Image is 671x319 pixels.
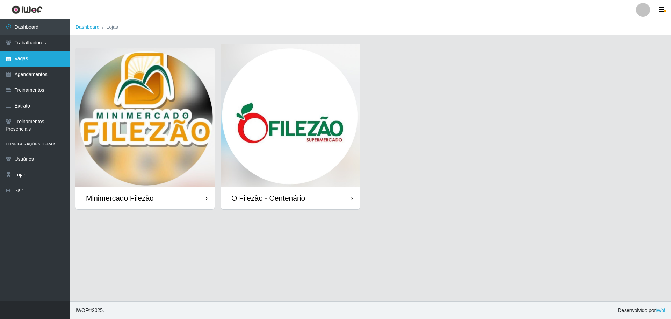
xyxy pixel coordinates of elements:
[656,307,665,313] a: iWof
[86,194,154,202] div: Minimercado Filezão
[100,23,118,31] li: Lojas
[12,5,43,14] img: CoreUI Logo
[75,24,100,30] a: Dashboard
[221,44,360,187] img: cardImg
[70,19,671,35] nav: breadcrumb
[75,307,88,313] span: IWOF
[221,44,360,209] a: O Filezão - Centenário
[231,194,305,202] div: O Filezão - Centenário
[75,48,215,187] img: cardImg
[618,307,665,314] span: Desenvolvido por
[75,48,215,209] a: Minimercado Filezão
[75,307,104,314] span: © 2025 .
